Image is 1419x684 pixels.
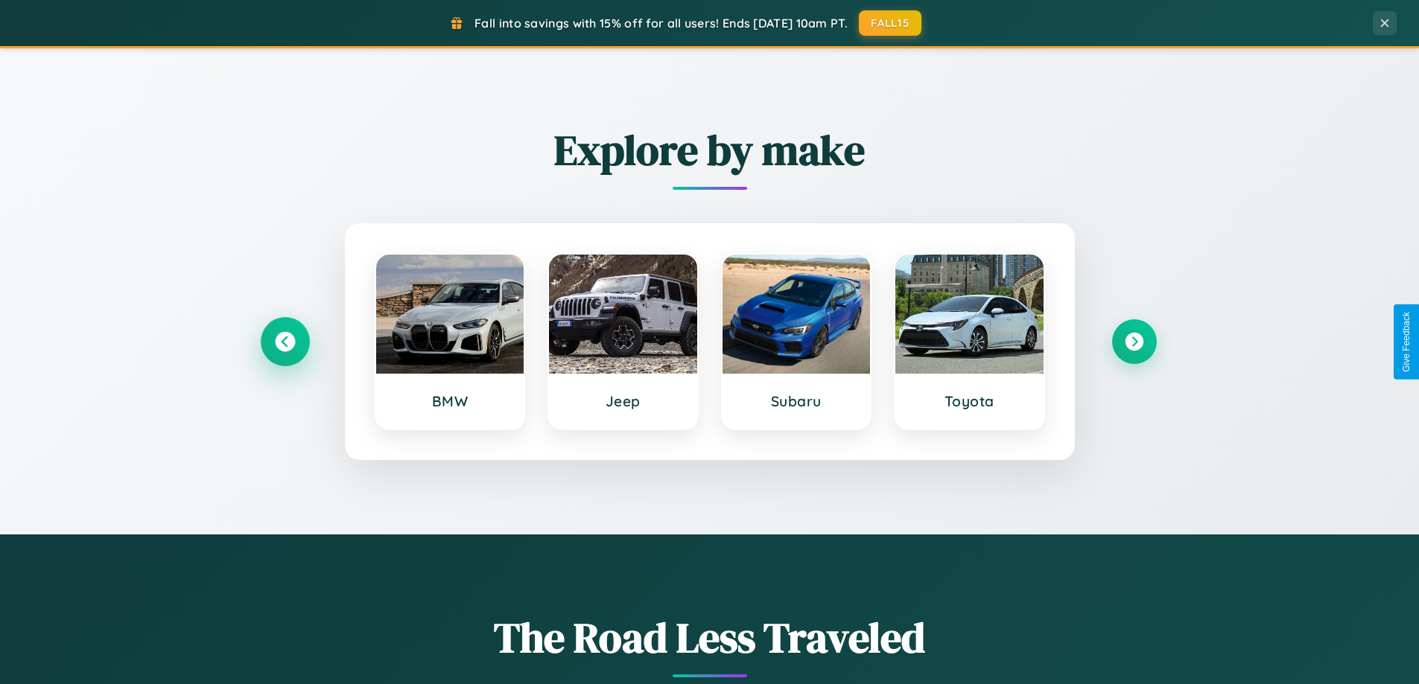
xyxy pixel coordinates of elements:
[391,392,509,410] h3: BMW
[1401,312,1412,372] div: Give Feedback
[910,392,1029,410] h3: Toyota
[859,10,921,36] button: FALL15
[737,392,856,410] h3: Subaru
[474,16,848,31] span: Fall into savings with 15% off for all users! Ends [DATE] 10am PT.
[263,121,1157,179] h2: Explore by make
[263,609,1157,666] h1: The Road Less Traveled
[564,392,682,410] h3: Jeep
